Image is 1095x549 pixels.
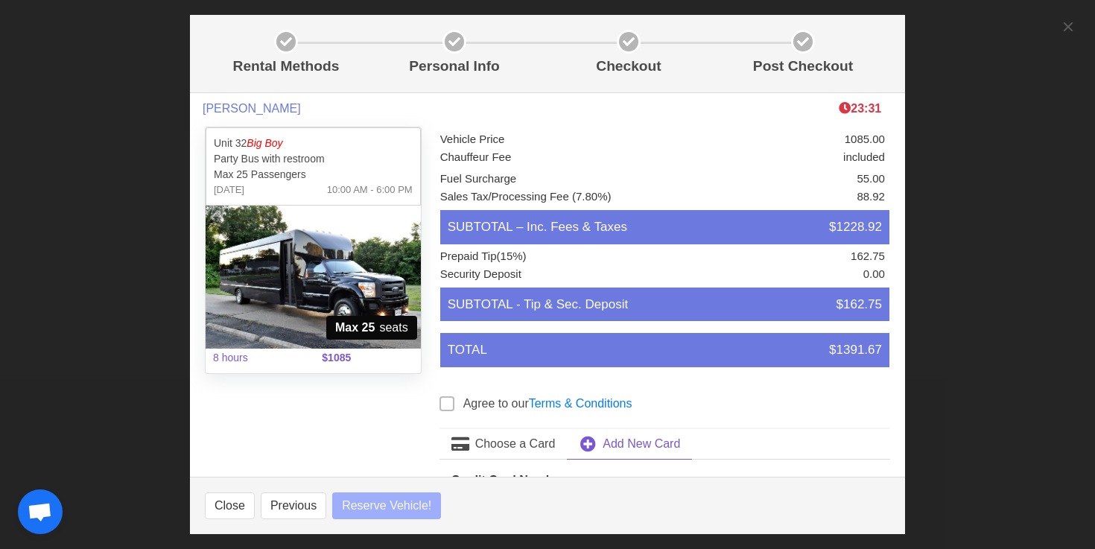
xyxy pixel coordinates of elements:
li: TOTAL [440,333,889,367]
button: Close [205,492,255,519]
span: 8 hours [204,341,313,375]
span: Choose a Card [475,435,556,453]
li: SUBTOTAL - Tip & Sec. Deposit [440,288,889,322]
label: Agree to our [463,395,632,413]
b: 23:31 [839,102,881,115]
button: Previous [261,492,326,519]
p: Personal Info [373,56,536,77]
li: included [673,149,885,167]
em: Big Boy [247,137,282,149]
li: Chauffeur Fee [440,149,674,167]
span: The clock is ticking ⁠— this timer shows how long we'll hold this limo during checkout. If time r... [839,102,881,115]
li: 162.75 [673,248,885,266]
li: 1085.00 [673,131,885,149]
li: 0.00 [673,266,885,284]
span: [DATE] [214,183,244,197]
span: Reserve Vehicle! [342,497,431,515]
span: Add New Card [603,435,680,453]
a: Terms & Conditions [529,397,632,410]
p: Max 25 Passengers [214,167,413,183]
li: Vehicle Price [440,131,674,149]
strong: Max 25 [335,319,375,337]
label: Credit Card Number [451,472,878,489]
div: Open chat [18,489,63,534]
p: Post Checkout [722,56,884,77]
p: Unit 32 [214,136,413,151]
span: (15%) [497,250,527,262]
li: Prepaid Tip [440,248,674,266]
li: 55.00 [673,171,885,188]
li: Sales Tax/Processing Fee (7.80%) [440,188,674,206]
span: $1391.67 [829,340,882,360]
p: Party Bus with restroom [214,151,413,167]
span: $1228.92 [829,218,882,237]
button: Reserve Vehicle! [332,492,441,519]
span: $162.75 [837,295,882,314]
p: Rental Methods [211,56,361,77]
span: 10:00 AM - 6:00 PM [327,183,413,197]
li: Security Deposit [440,266,674,284]
li: 88.92 [673,188,885,206]
span: [PERSON_NAME] [203,101,301,115]
img: 32%2001.jpg [206,206,421,349]
span: seats [326,316,417,340]
p: Checkout [547,56,710,77]
li: Fuel Surcharge [440,171,674,188]
li: SUBTOTAL – Inc. Fees & Taxes [440,210,889,244]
